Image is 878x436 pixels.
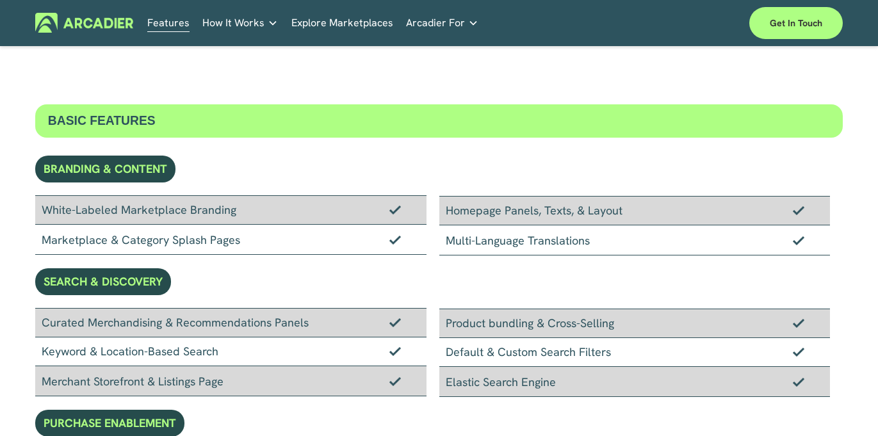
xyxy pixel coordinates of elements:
[439,225,831,255] div: Multi-Language Translations
[35,268,171,295] div: SEARCH & DISCOVERY
[291,13,393,33] a: Explore Marketplaces
[793,377,804,386] img: Checkmark
[793,347,804,356] img: Checkmark
[439,196,831,225] div: Homepage Panels, Texts, & Layout
[35,225,427,255] div: Marketplace & Category Splash Pages
[389,235,401,244] img: Checkmark
[439,367,831,397] div: Elastic Search Engine
[793,318,804,327] img: Checkmark
[35,337,427,366] div: Keyword & Location-Based Search
[35,13,133,33] img: Arcadier
[406,13,478,33] a: folder dropdown
[389,205,401,214] img: Checkmark
[35,308,427,337] div: Curated Merchandising & Recommendations Panels
[439,338,831,367] div: Default & Custom Search Filters
[749,7,843,39] a: Get in touch
[202,14,264,32] span: How It Works
[35,156,175,182] div: BRANDING & CONTENT
[147,13,190,33] a: Features
[439,309,831,338] div: Product bundling & Cross-Selling
[389,318,401,327] img: Checkmark
[389,346,401,355] img: Checkmark
[35,195,427,225] div: White-Labeled Marketplace Branding
[406,14,465,32] span: Arcadier For
[35,366,427,396] div: Merchant Storefront & Listings Page
[793,206,804,214] img: Checkmark
[793,236,804,245] img: Checkmark
[35,104,843,138] div: BASIC FEATURES
[389,376,401,385] img: Checkmark
[202,13,278,33] a: folder dropdown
